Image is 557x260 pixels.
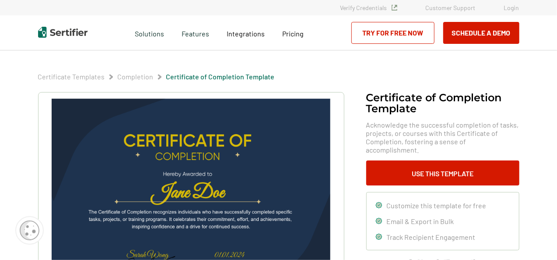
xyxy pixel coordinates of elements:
[387,201,487,210] span: Customize this template for free
[282,27,304,38] a: Pricing
[366,92,519,114] h1: Certificate of Completion Template
[227,29,265,38] span: Integrations
[227,27,265,38] a: Integrations
[20,221,39,240] img: Cookie Popup Icon
[38,72,275,81] div: Breadcrumb
[504,4,519,11] a: Login
[38,27,88,38] img: Sertifier | Digital Credentialing Platform
[282,29,304,38] span: Pricing
[443,22,519,44] button: Schedule a Demo
[351,22,434,44] a: Try for Free Now
[182,27,209,38] span: Features
[166,72,275,81] a: Certificate of Completion Template
[118,72,154,81] a: Completion
[513,218,557,260] iframe: Chat Widget
[135,27,164,38] span: Solutions
[340,4,397,11] a: Verify Credentials
[392,5,397,11] img: Verified
[38,72,105,81] a: Certificate Templates
[426,4,476,11] a: Customer Support
[387,217,454,225] span: Email & Export in Bulk
[366,160,519,185] button: Use This Template
[387,233,476,241] span: Track Recipient Engagement
[366,121,519,154] span: Acknowledge the successful completion of tasks, projects, or courses with this Certificate of Com...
